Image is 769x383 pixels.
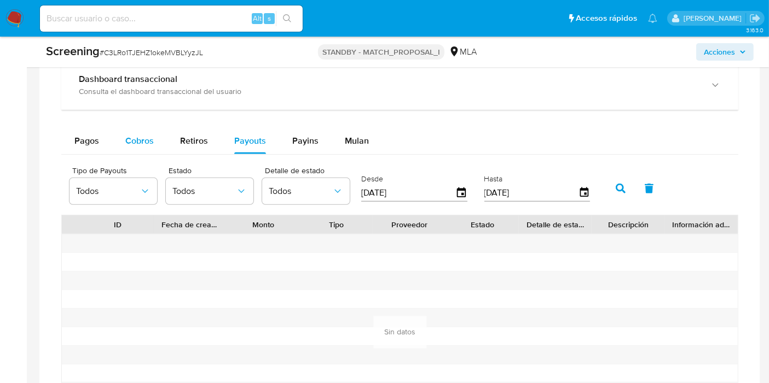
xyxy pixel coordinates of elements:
a: Salir [749,13,761,24]
span: Acciones [704,43,735,61]
span: s [268,13,271,23]
button: Acciones [696,43,754,61]
span: # C3LRo1TJEHZ1okeMVBLYyzJL [100,47,203,58]
b: Screening [46,42,100,60]
input: Buscar usuario o caso... [40,11,303,26]
a: Notificaciones [648,14,657,23]
button: search-icon [276,11,298,26]
div: MLA [449,46,477,58]
p: STANDBY - MATCH_PROPOSAL_I [318,44,444,60]
p: igor.oliveirabrito@mercadolibre.com [684,13,745,23]
span: 3.163.0 [746,26,764,34]
span: Accesos rápidos [576,13,637,24]
span: Alt [253,13,262,23]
